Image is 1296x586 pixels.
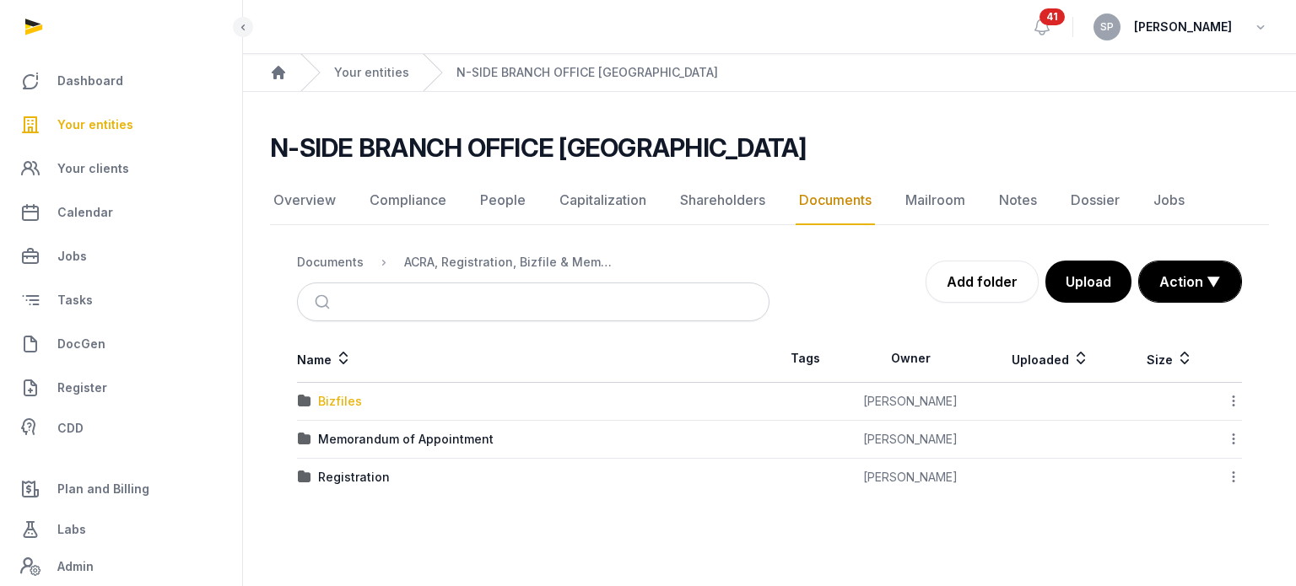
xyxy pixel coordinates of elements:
[1121,335,1218,383] th: Size
[298,395,311,408] img: folder.svg
[13,469,229,509] a: Plan and Billing
[1139,261,1241,302] button: Action ▼
[298,433,311,446] img: folder.svg
[13,324,229,364] a: DocGen
[57,71,123,91] span: Dashboard
[57,290,93,310] span: Tasks
[1134,17,1232,37] span: [PERSON_NAME]
[1150,176,1188,225] a: Jobs
[57,159,129,179] span: Your clients
[57,519,86,540] span: Labs
[298,470,311,484] img: folder.svg
[13,236,229,277] a: Jobs
[366,176,450,225] a: Compliance
[769,335,841,383] th: Tags
[1039,8,1065,25] span: 41
[57,115,133,135] span: Your entities
[270,176,339,225] a: Overview
[57,556,94,577] span: Admin
[1045,261,1131,303] button: Upload
[841,459,980,497] td: [PERSON_NAME]
[243,54,1296,92] nav: Breadcrumb
[1067,176,1123,225] a: Dossier
[270,176,1269,225] nav: Tabs
[13,148,229,189] a: Your clients
[841,383,980,421] td: [PERSON_NAME]
[57,334,105,354] span: DocGen
[305,283,344,320] button: Submit
[57,479,149,499] span: Plan and Billing
[13,411,229,445] a: CDD
[1093,13,1120,40] button: SP
[980,335,1121,383] th: Uploaded
[796,176,875,225] a: Documents
[677,176,769,225] a: Shareholders
[1100,22,1114,32] span: SP
[270,132,807,163] h2: N-SIDE BRANCH OFFICE [GEOGRAPHIC_DATA]
[13,509,229,550] a: Labs
[318,431,494,448] div: Memorandum of Appointment
[926,261,1039,303] a: Add folder
[404,254,615,271] div: ACRA, Registration, Bizfile & Memorandum of Appointment
[13,61,229,101] a: Dashboard
[57,378,107,398] span: Register
[297,242,769,282] nav: Breadcrumb
[841,335,980,383] th: Owner
[13,280,229,320] a: Tasks
[13,192,229,233] a: Calendar
[13,368,229,408] a: Register
[456,64,718,81] a: N-SIDE BRANCH OFFICE [GEOGRAPHIC_DATA]
[902,176,969,225] a: Mailroom
[334,64,409,81] a: Your entities
[13,105,229,145] a: Your entities
[477,176,529,225] a: People
[57,418,84,438] span: CDD
[297,254,364,271] div: Documents
[13,550,229,583] a: Admin
[318,393,362,410] div: Bizfiles
[556,176,650,225] a: Capitalization
[318,469,390,486] div: Registration
[57,202,113,223] span: Calendar
[841,421,980,459] td: [PERSON_NAME]
[57,246,87,266] span: Jobs
[297,335,769,383] th: Name
[996,176,1040,225] a: Notes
